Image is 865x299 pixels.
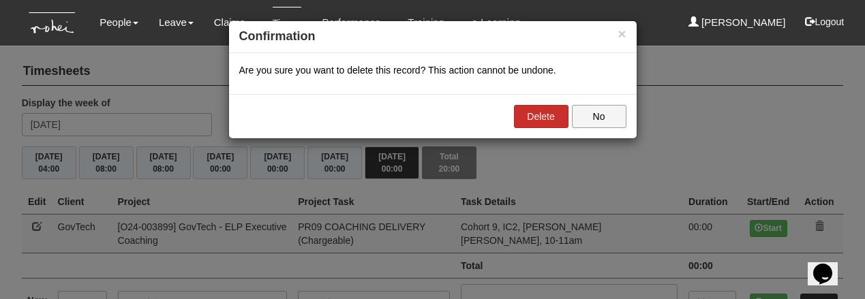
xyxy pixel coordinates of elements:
iframe: chat widget [808,245,851,285]
button: No [572,105,626,128]
p: Are you sure you want to delete this record? This action cannot be undone. [239,63,626,77]
a: Delete [514,105,568,128]
h4: Confirmation [239,28,626,46]
button: × [618,27,626,41]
